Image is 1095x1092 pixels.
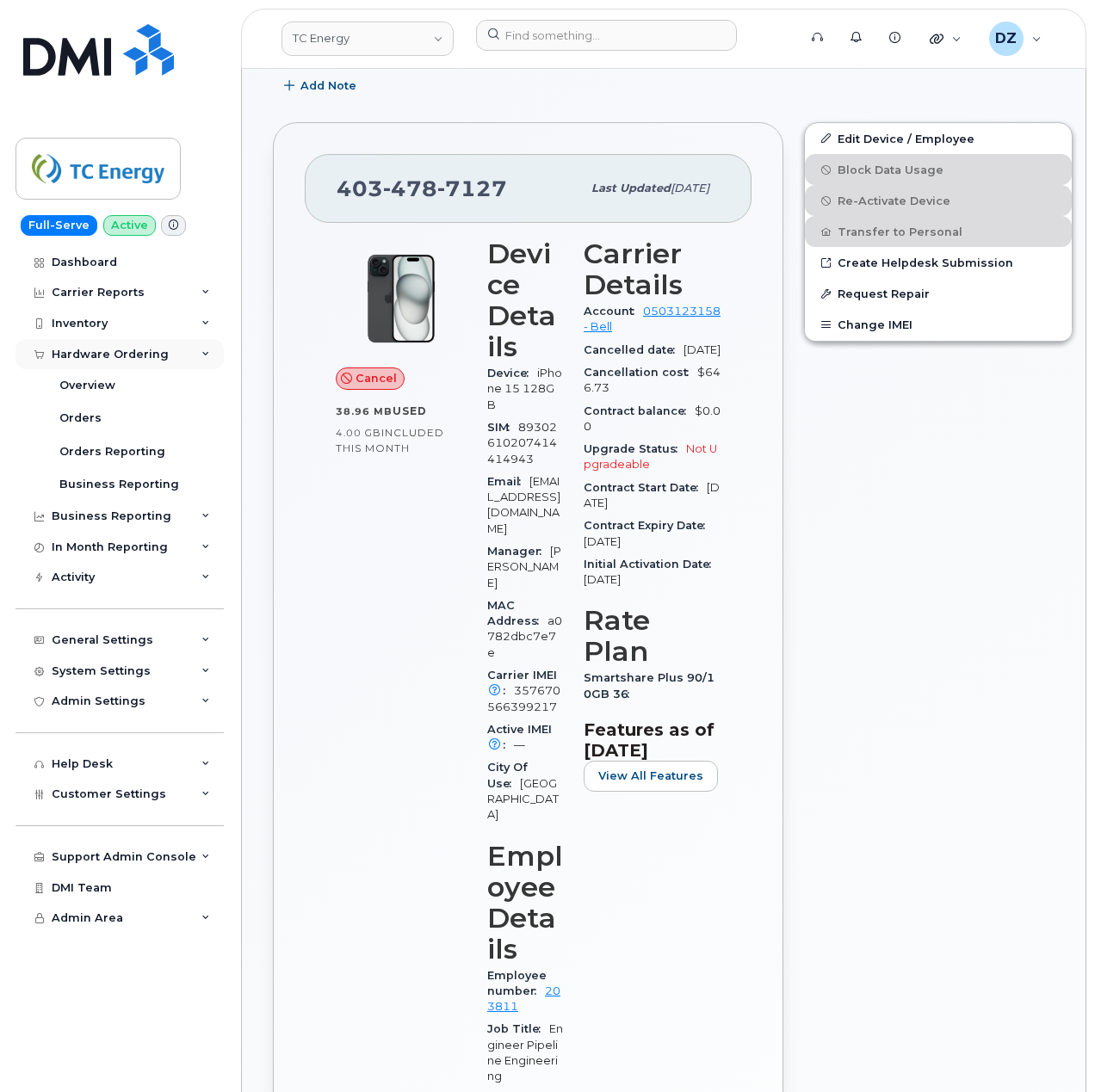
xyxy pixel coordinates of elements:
[487,723,552,751] span: Active IMEI
[487,367,537,379] span: Device
[336,427,381,439] span: 4.00 GB
[487,669,557,697] span: Carrier IMEI
[1020,1017,1082,1079] iframe: Messenger Launcher
[684,343,721,356] span: [DATE]
[584,558,720,571] span: Initial Activation Date
[584,671,715,700] span: Smartshare Plus 90/10GB 36
[805,247,1072,278] a: Create Helpdesk Submission
[514,738,525,751] span: —
[584,719,721,761] h3: Features as of [DATE]
[591,182,671,194] span: Last updated
[584,605,721,667] h3: Rate Plan
[977,22,1054,56] div: Devon Zellars
[584,535,621,548] span: [DATE]
[671,182,709,194] span: [DATE]
[584,238,721,300] h3: Carrier Details
[350,247,453,350] img: iPhone_15_Black.png
[487,684,560,713] span: 357670566399217
[336,405,393,417] span: 38.96 MB
[487,614,562,659] span: a0782dbc7e7e
[487,545,561,589] span: [PERSON_NAME]
[281,22,454,56] a: TC Energy
[487,841,563,965] h3: Employee Details
[337,176,507,201] span: 403
[918,22,974,56] div: Quicklinks
[838,194,950,207] span: Re-Activate Device
[476,20,737,51] input: Find something...
[995,28,1017,49] span: DZ
[273,71,371,102] button: Add Note
[805,278,1072,309] button: Request Repair
[584,519,714,532] span: Contract Expiry Date
[584,573,621,586] span: [DATE]
[487,421,518,434] span: SIM
[805,185,1072,216] button: Re-Activate Device
[584,761,718,792] button: View All Features
[805,216,1072,247] button: Transfer to Personal
[356,370,397,386] span: Cancel
[584,404,721,433] span: $0.00
[487,475,560,535] span: [EMAIL_ADDRESS][DOMAIN_NAME]
[487,421,557,466] span: 89302610207414414943
[487,545,550,558] span: Manager
[584,366,697,379] span: Cancellation cost
[805,123,1072,154] a: Edit Device / Employee
[336,426,444,454] span: included this month
[383,176,437,201] span: 478
[487,1022,549,1035] span: Job Title
[584,404,695,417] span: Contract balance
[487,761,528,789] span: City Of Use
[393,404,427,417] span: used
[487,969,547,997] span: Employee number
[584,305,721,333] a: 0503123158 - Bell
[584,343,684,356] span: Cancelled date
[300,77,356,94] span: Add Note
[584,305,643,318] span: Account
[487,367,562,411] span: iPhone 15 128GB
[487,238,563,362] h3: Device Details
[487,777,559,822] span: [GEOGRAPHIC_DATA]
[805,309,1072,340] button: Change IMEI
[584,481,707,494] span: Contract Start Date
[437,176,507,201] span: 7127
[584,442,686,455] span: Upgrade Status
[805,154,1072,185] button: Block Data Usage
[487,475,529,488] span: Email
[598,768,703,784] span: View All Features
[487,599,547,627] span: MAC Address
